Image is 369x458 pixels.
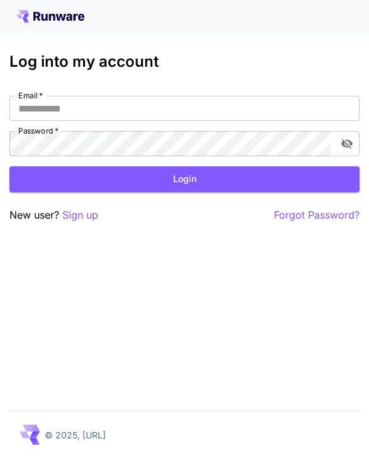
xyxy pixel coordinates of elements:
[9,207,98,223] p: New user?
[336,132,358,155] button: toggle password visibility
[18,125,59,136] label: Password
[9,53,360,71] h3: Log into my account
[62,207,98,223] button: Sign up
[45,428,106,442] p: © 2025, [URL]
[18,90,43,101] label: Email
[274,207,360,223] button: Forgot Password?
[9,166,360,192] button: Login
